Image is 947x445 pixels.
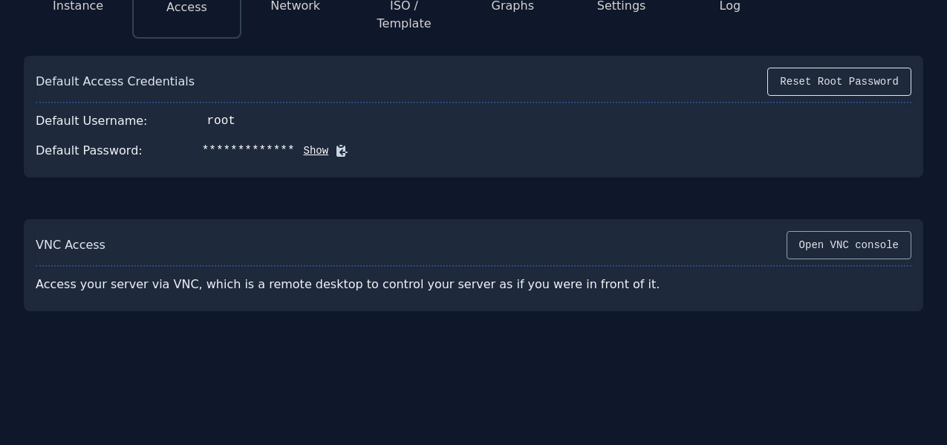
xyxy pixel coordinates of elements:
div: Default Access Credentials [36,73,195,91]
div: Default Password: [36,142,143,160]
button: Open VNC console [787,231,911,259]
div: VNC Access [36,236,105,254]
div: root [207,112,235,130]
button: Reset Root Password [767,68,911,96]
div: Default Username: [36,112,148,130]
div: Access your server via VNC, which is a remote desktop to control your server as if you were in fr... [36,270,701,299]
button: Show [295,143,329,158]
